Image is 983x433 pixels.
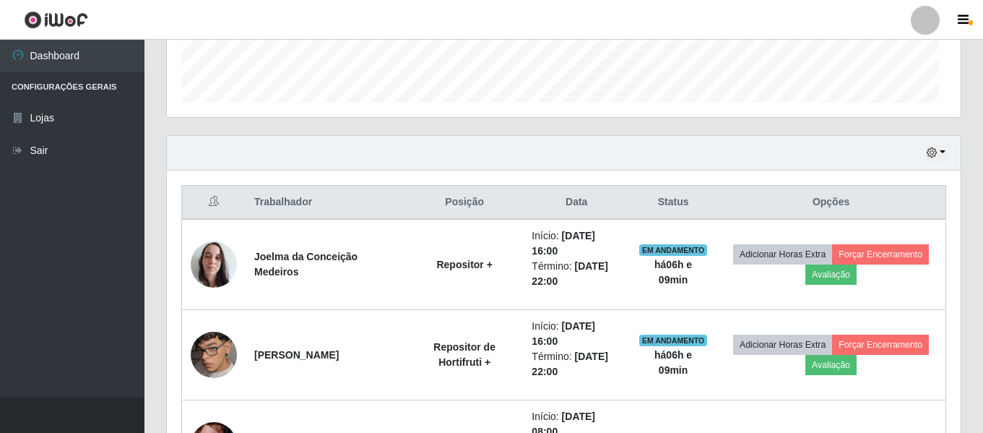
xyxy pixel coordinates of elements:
span: EM ANDAMENTO [639,335,708,346]
th: Posição [406,186,523,220]
time: [DATE] 16:00 [532,230,595,257]
img: 1750962994048.jpeg [191,314,237,396]
button: Avaliação [805,265,857,285]
li: Término: [532,349,621,380]
th: Opções [716,186,945,220]
li: Início: [532,319,621,349]
li: Início: [532,228,621,259]
button: Forçar Encerramento [832,244,929,265]
button: Forçar Encerramento [832,335,929,355]
img: CoreUI Logo [24,11,88,29]
th: Data [523,186,630,220]
strong: há 06 h e 09 min [654,349,692,376]
strong: Joelma da Conceição Medeiros [254,251,358,278]
strong: Repositor de Hortifruti + [433,341,495,368]
time: [DATE] 16:00 [532,320,595,347]
strong: [PERSON_NAME] [254,349,339,361]
li: Término: [532,259,621,289]
th: Trabalhador [246,186,406,220]
button: Avaliação [805,355,857,375]
span: EM ANDAMENTO [639,244,708,256]
th: Status [630,186,716,220]
button: Adicionar Horas Extra [733,335,832,355]
img: 1740484495119.jpeg [191,233,237,295]
strong: Repositor + [436,259,492,270]
strong: há 06 h e 09 min [654,259,692,286]
button: Adicionar Horas Extra [733,244,832,265]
